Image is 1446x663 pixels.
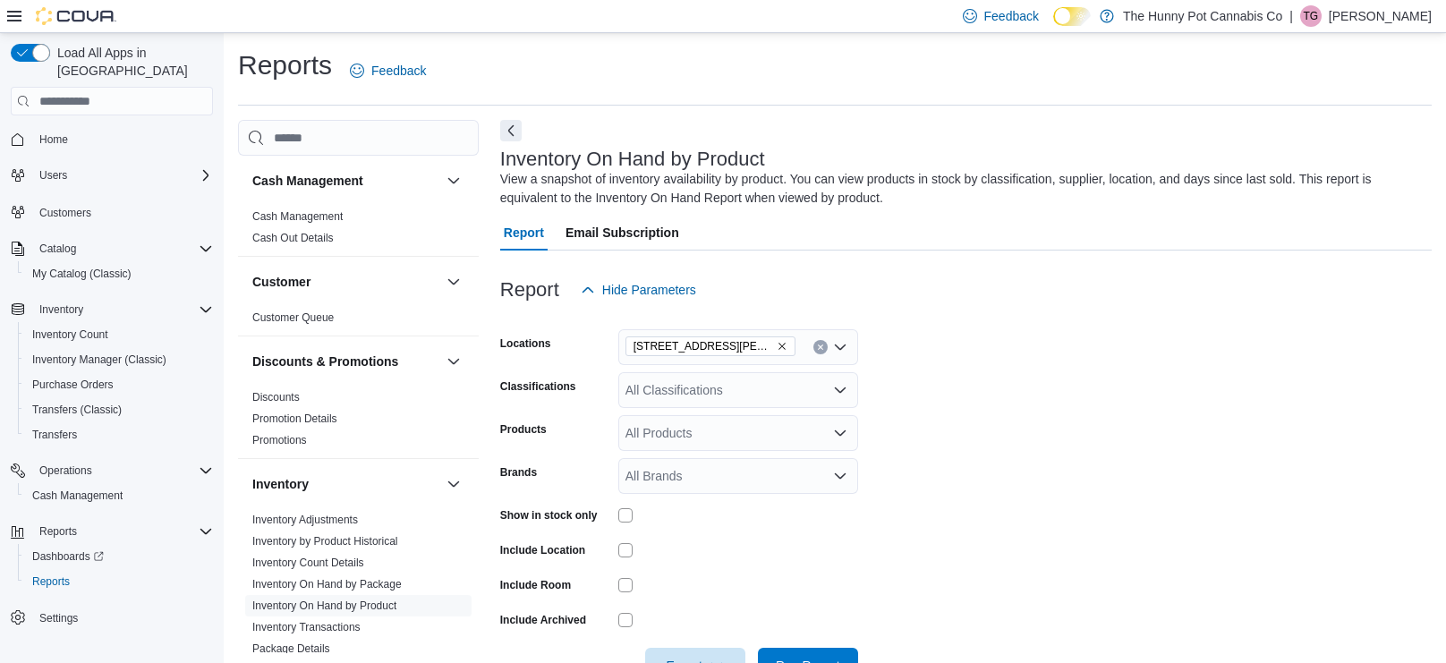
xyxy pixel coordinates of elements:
[443,473,464,495] button: Inventory
[39,206,91,220] span: Customers
[32,521,213,542] span: Reports
[32,202,98,224] a: Customers
[32,165,74,186] button: Users
[500,422,547,437] label: Products
[25,263,213,285] span: My Catalog (Classic)
[25,571,77,592] a: Reports
[252,475,439,493] button: Inventory
[25,374,121,395] a: Purchase Orders
[500,120,522,141] button: Next
[252,534,398,548] span: Inventory by Product Historical
[25,485,213,506] span: Cash Management
[238,387,479,458] div: Discounts & Promotions
[252,434,307,446] a: Promotions
[1300,5,1322,27] div: Tania Gonzalez
[1053,7,1091,26] input: Dark Mode
[32,200,213,223] span: Customers
[25,485,130,506] a: Cash Management
[4,519,220,544] button: Reports
[574,272,703,308] button: Hide Parameters
[1123,5,1282,27] p: The Hunny Pot Cannabis Co
[32,460,99,481] button: Operations
[443,271,464,293] button: Customer
[500,149,765,170] h3: Inventory On Hand by Product
[252,557,364,569] a: Inventory Count Details
[252,642,330,655] a: Package Details
[32,608,85,629] a: Settings
[500,170,1423,208] div: View a snapshot of inventory availability by product. You can view products in stock by classific...
[32,428,77,442] span: Transfers
[252,556,364,570] span: Inventory Count Details
[39,132,68,147] span: Home
[443,351,464,372] button: Discounts & Promotions
[32,238,213,259] span: Catalog
[32,574,70,589] span: Reports
[39,611,78,625] span: Settings
[252,231,334,245] span: Cash Out Details
[252,390,300,404] span: Discounts
[25,374,213,395] span: Purchase Orders
[25,263,139,285] a: My Catalog (Classic)
[252,599,396,613] span: Inventory On Hand by Product
[833,469,847,483] button: Open list of options
[25,324,115,345] a: Inventory Count
[4,605,220,631] button: Settings
[18,397,220,422] button: Transfers (Classic)
[32,403,122,417] span: Transfers (Classic)
[25,546,213,567] span: Dashboards
[500,543,585,557] label: Include Location
[252,209,343,224] span: Cash Management
[252,578,402,591] a: Inventory On Hand by Package
[371,62,426,80] span: Feedback
[813,340,828,354] button: Clear input
[32,238,83,259] button: Catalog
[32,129,75,150] a: Home
[39,302,83,317] span: Inventory
[252,353,439,370] button: Discounts & Promotions
[500,379,576,394] label: Classifications
[18,569,220,594] button: Reports
[833,383,847,397] button: Open list of options
[25,324,213,345] span: Inventory Count
[252,621,361,633] a: Inventory Transactions
[18,544,220,569] a: Dashboards
[32,327,108,342] span: Inventory Count
[32,299,213,320] span: Inventory
[252,172,363,190] h3: Cash Management
[25,399,213,421] span: Transfers (Classic)
[252,412,337,425] a: Promotion Details
[500,465,537,480] label: Brands
[4,199,220,225] button: Customers
[39,168,67,183] span: Users
[25,424,84,446] a: Transfers
[39,242,76,256] span: Catalog
[252,620,361,634] span: Inventory Transactions
[500,578,571,592] label: Include Room
[36,7,116,25] img: Cova
[1053,26,1054,27] span: Dark Mode
[25,546,111,567] a: Dashboards
[32,521,84,542] button: Reports
[500,336,551,351] label: Locations
[252,513,358,527] span: Inventory Adjustments
[625,336,795,356] span: 659 Upper James St
[1289,5,1293,27] p: |
[252,273,439,291] button: Customer
[18,372,220,397] button: Purchase Orders
[504,215,544,251] span: Report
[500,279,559,301] h3: Report
[4,297,220,322] button: Inventory
[833,426,847,440] button: Open list of options
[25,349,174,370] a: Inventory Manager (Classic)
[32,267,132,281] span: My Catalog (Classic)
[1329,5,1432,27] p: [PERSON_NAME]
[32,607,213,629] span: Settings
[32,299,90,320] button: Inventory
[18,422,220,447] button: Transfers
[32,549,104,564] span: Dashboards
[252,172,439,190] button: Cash Management
[252,412,337,426] span: Promotion Details
[252,514,358,526] a: Inventory Adjustments
[252,310,334,325] span: Customer Queue
[4,163,220,188] button: Users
